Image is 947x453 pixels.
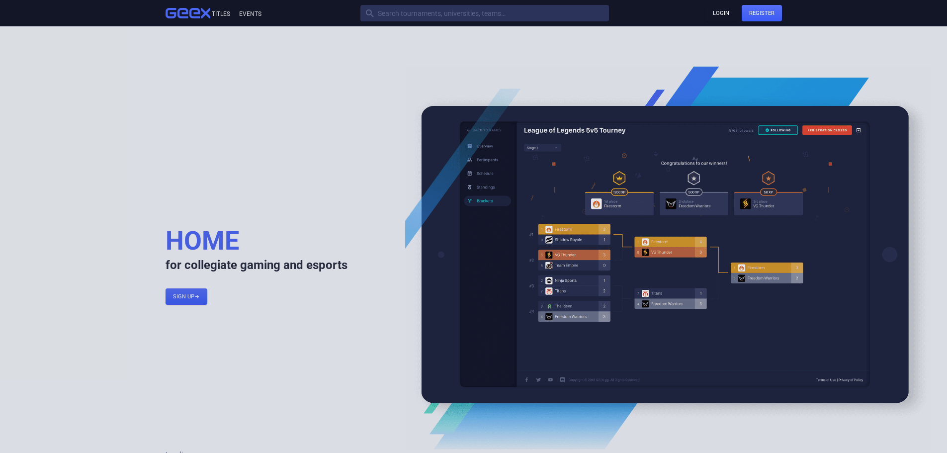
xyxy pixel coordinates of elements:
[166,224,391,273] h1: for collegiate gaming and esports
[166,224,239,258] div: home
[360,5,609,21] input: Search tournaments, universities, teams…
[705,5,737,21] a: Login
[742,5,782,21] a: Register
[238,10,261,17] a: Events
[166,8,210,19] img: Geex
[166,288,207,305] a: Sign up
[210,10,230,17] a: Titles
